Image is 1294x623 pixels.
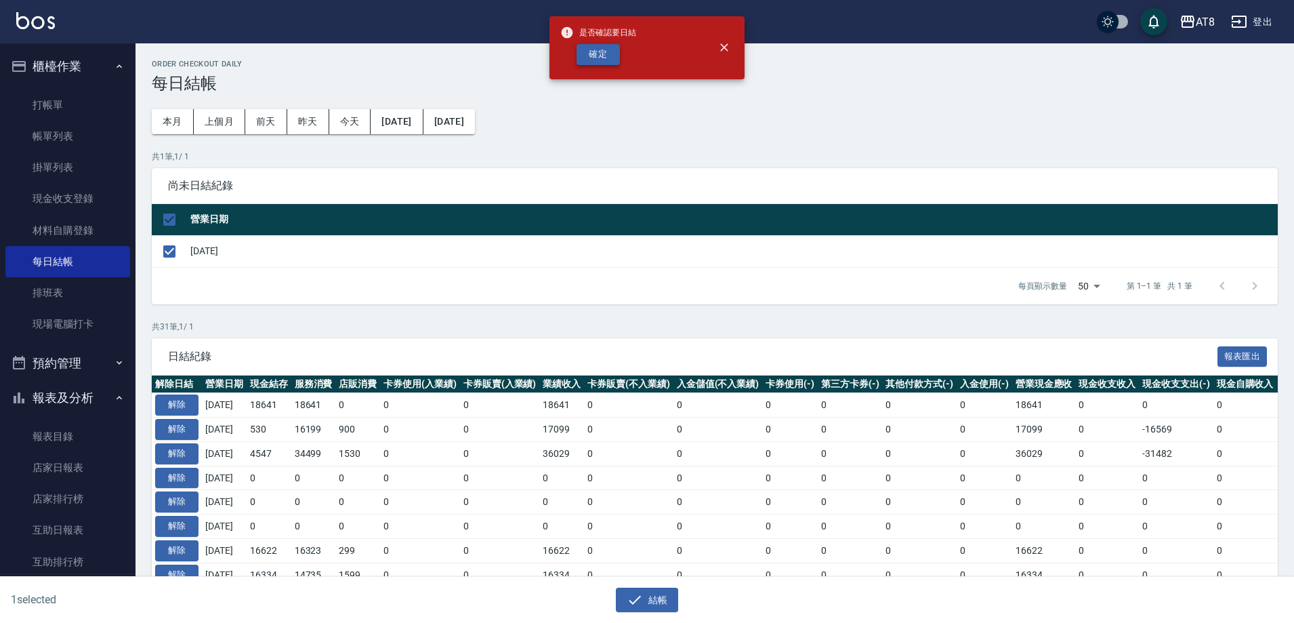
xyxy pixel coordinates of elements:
[1213,490,1277,515] td: 0
[291,376,336,393] th: 服務消費
[1213,418,1277,442] td: 0
[1213,466,1277,490] td: 0
[11,591,321,608] h6: 1 selected
[584,393,673,418] td: 0
[335,418,380,442] td: 900
[560,26,636,39] span: 是否確認要日結
[882,393,957,418] td: 0
[460,490,540,515] td: 0
[152,150,1278,163] p: 共 1 筆, 1 / 1
[882,563,957,587] td: 0
[1213,376,1277,393] th: 現金自購收入
[539,563,584,587] td: 16334
[1139,441,1213,466] td: -31482
[460,515,540,539] td: 0
[957,538,1012,563] td: 0
[539,393,584,418] td: 18641
[1213,515,1277,539] td: 0
[202,418,247,442] td: [DATE]
[155,443,199,464] button: 解除
[16,12,55,29] img: Logo
[1139,466,1213,490] td: 0
[957,376,1012,393] th: 入金使用(-)
[1217,349,1268,362] a: 報表匯出
[5,546,130,578] a: 互助排行榜
[1226,9,1278,35] button: 登出
[152,74,1278,93] h3: 每日結帳
[882,376,957,393] th: 其他付款方式(-)
[202,563,247,587] td: [DATE]
[5,215,130,246] a: 材料自購登錄
[957,490,1012,515] td: 0
[335,563,380,587] td: 1599
[1012,515,1076,539] td: 0
[584,515,673,539] td: 0
[1075,490,1139,515] td: 0
[1072,268,1105,304] div: 50
[762,418,818,442] td: 0
[1012,441,1076,466] td: 36029
[673,376,763,393] th: 入金儲值(不入業績)
[1139,376,1213,393] th: 現金收支支出(-)
[539,418,584,442] td: 17099
[584,563,673,587] td: 0
[371,109,423,134] button: [DATE]
[152,376,202,393] th: 解除日結
[957,441,1012,466] td: 0
[1127,280,1192,292] p: 第 1–1 筆 共 1 筆
[5,421,130,452] a: 報表目錄
[1075,466,1139,490] td: 0
[818,441,883,466] td: 0
[155,516,199,537] button: 解除
[291,441,336,466] td: 34499
[202,393,247,418] td: [DATE]
[818,418,883,442] td: 0
[460,393,540,418] td: 0
[152,60,1278,68] h2: Order checkout daily
[187,235,1278,267] td: [DATE]
[291,418,336,442] td: 16199
[5,277,130,308] a: 排班表
[335,441,380,466] td: 1530
[202,490,247,515] td: [DATE]
[539,490,584,515] td: 0
[957,466,1012,490] td: 0
[818,376,883,393] th: 第三方卡券(-)
[247,393,291,418] td: 18641
[1075,538,1139,563] td: 0
[460,466,540,490] td: 0
[1139,490,1213,515] td: 0
[380,538,460,563] td: 0
[291,538,336,563] td: 16323
[202,538,247,563] td: [DATE]
[152,321,1278,333] p: 共 31 筆, 1 / 1
[5,246,130,277] a: 每日結帳
[616,588,679,613] button: 結帳
[329,109,371,134] button: 今天
[1075,563,1139,587] td: 0
[194,109,245,134] button: 上個月
[380,466,460,490] td: 0
[335,393,380,418] td: 0
[673,563,763,587] td: 0
[584,490,673,515] td: 0
[818,490,883,515] td: 0
[202,466,247,490] td: [DATE]
[762,563,818,587] td: 0
[245,109,287,134] button: 前天
[5,346,130,381] button: 預約管理
[957,515,1012,539] td: 0
[584,538,673,563] td: 0
[5,308,130,340] a: 現場電腦打卡
[584,466,673,490] td: 0
[1075,376,1139,393] th: 現金收支收入
[1140,8,1167,35] button: save
[539,538,584,563] td: 16622
[1196,14,1215,31] div: AT8
[460,441,540,466] td: 0
[818,538,883,563] td: 0
[957,393,1012,418] td: 0
[818,466,883,490] td: 0
[5,515,130,546] a: 互助日報表
[247,441,291,466] td: 4547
